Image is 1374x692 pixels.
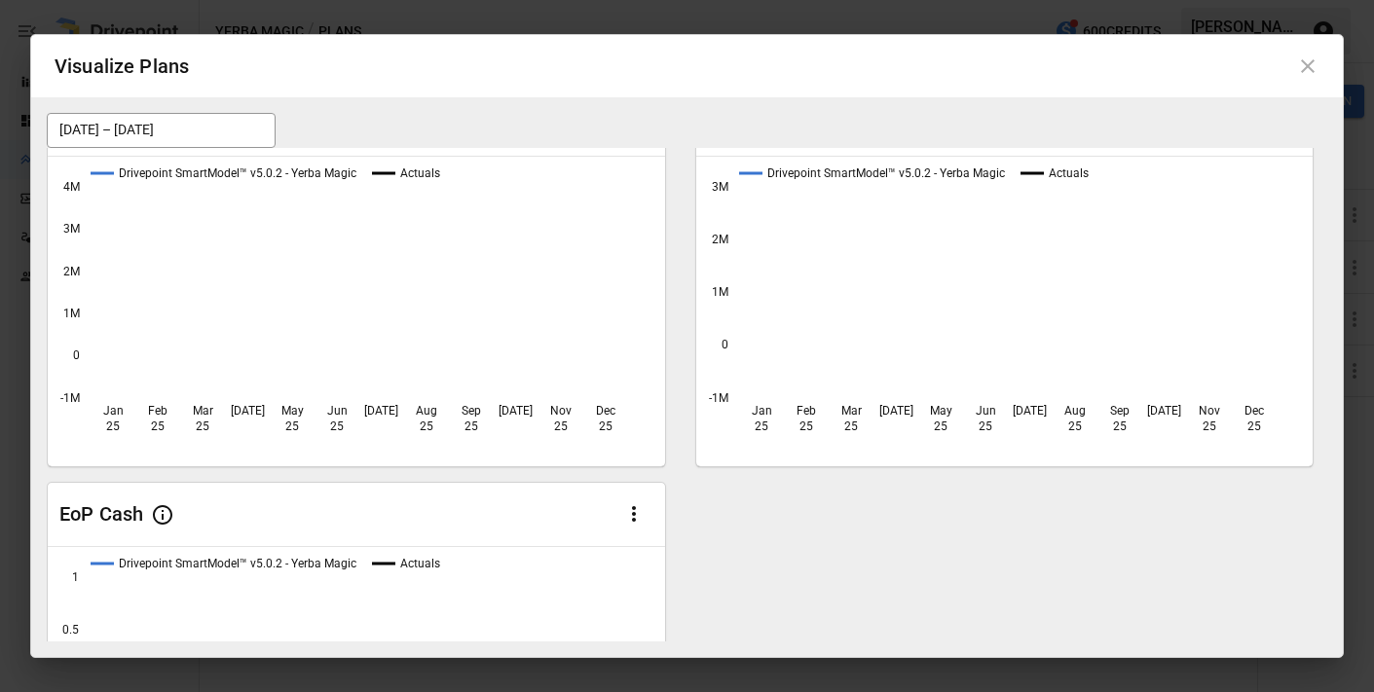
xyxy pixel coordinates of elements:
[63,222,80,236] text: 3M
[48,157,665,466] svg: A chart.
[364,404,398,418] text: [DATE]
[1067,419,1081,433] text: 25
[975,404,995,418] text: Jun
[416,404,437,418] text: Aug
[151,419,165,433] text: 25
[751,404,771,418] text: Jan
[330,419,344,433] text: 25
[62,622,79,636] text: 0.5
[711,285,727,299] text: 1M
[119,557,356,570] text: Drivepoint SmartModel™ v5.0.2 - Yerba Magic
[59,501,143,527] div: EoP Cash
[119,166,356,180] text: Drivepoint SmartModel™ v5.0.2 - Yerba Magic
[1109,404,1129,418] text: Sep
[1112,419,1126,433] text: 25
[106,419,120,433] text: 25
[47,113,276,148] button: [DATE] – [DATE]
[708,390,727,404] text: -1M
[73,348,80,362] text: 0
[63,306,80,319] text: 1M
[231,404,265,418] text: [DATE]
[550,404,572,418] text: Nov
[462,404,481,418] text: Sep
[60,390,80,404] text: -1M
[281,404,304,418] text: May
[63,179,80,193] text: 4M
[464,419,478,433] text: 25
[929,404,951,418] text: May
[72,569,79,583] text: 1
[1244,404,1263,418] text: Dec
[767,166,1005,180] text: Drivepoint SmartModel™ v5.0.2 - Yerba Magic
[55,51,189,82] div: Visualize Plans
[1147,404,1181,418] text: [DATE]
[63,264,80,277] text: 2M
[1246,419,1260,433] text: 25
[711,179,727,193] text: 3M
[979,419,992,433] text: 25
[1202,419,1215,433] text: 25
[420,419,433,433] text: 25
[193,404,213,418] text: Mar
[400,166,440,180] text: Actuals
[1063,404,1085,418] text: Aug
[196,419,209,433] text: 25
[1049,166,1089,180] text: Actuals
[285,419,299,433] text: 25
[554,419,568,433] text: 25
[844,419,858,433] text: 25
[878,404,912,418] text: [DATE]
[327,404,348,418] text: Jun
[799,419,813,433] text: 25
[103,404,124,418] text: Jan
[499,404,533,418] text: [DATE]
[696,157,1314,466] svg: A chart.
[1013,404,1047,418] text: [DATE]
[596,404,615,418] text: Dec
[400,557,440,570] text: Actuals
[599,419,613,433] text: 25
[840,404,861,418] text: Mar
[721,338,727,351] text: 0
[711,232,727,245] text: 2M
[148,404,167,418] text: Feb
[1198,404,1219,418] text: Nov
[755,419,768,433] text: 25
[797,404,816,418] text: Feb
[934,419,947,433] text: 25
